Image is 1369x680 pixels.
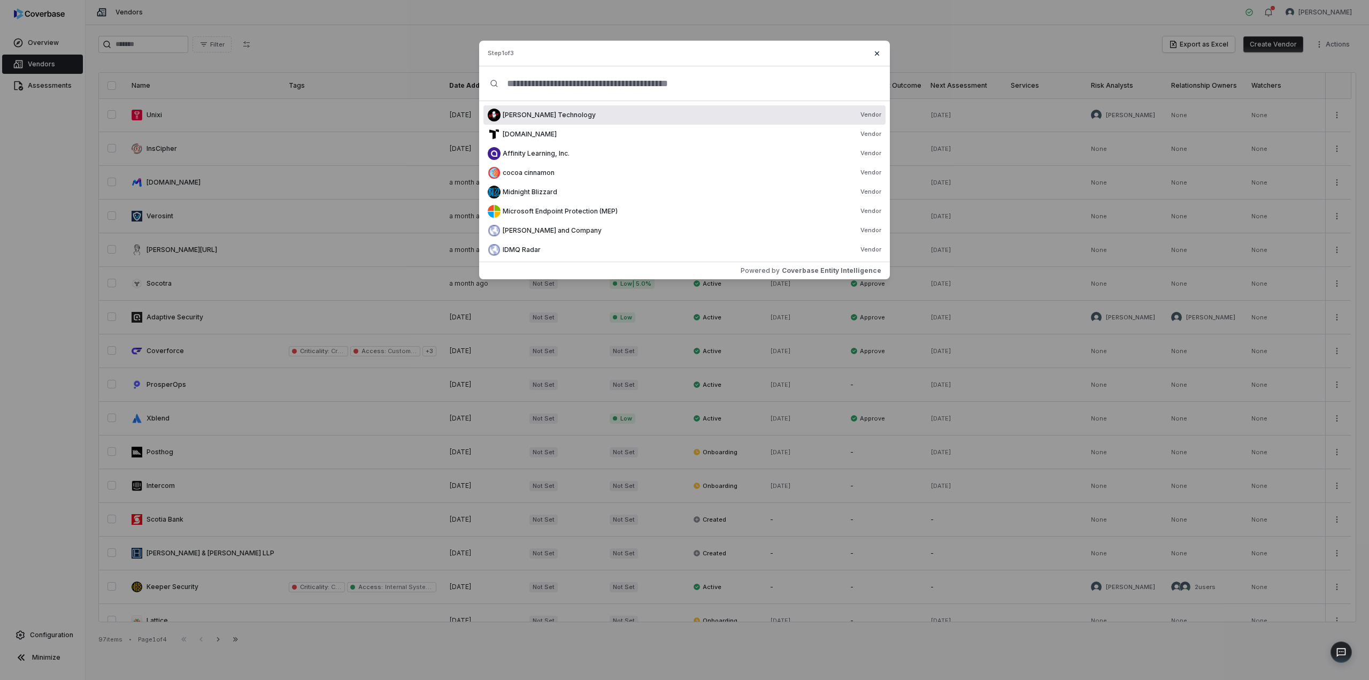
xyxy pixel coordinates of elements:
[488,109,501,121] img: faviconV2
[503,149,570,158] span: Affinity Learning, Inc.
[503,226,602,235] span: [PERSON_NAME] and Company
[503,246,541,254] span: IDMQ Radar
[479,101,890,262] div: Suggestions
[860,149,881,158] span: Vendor
[782,266,881,275] span: Coverbase Entity Intelligence
[488,205,501,218] img: faviconV2
[488,147,501,160] img: faviconV2
[860,207,881,216] span: Vendor
[741,266,780,275] span: Powered by
[488,224,501,237] img: faviconV2
[488,243,501,256] img: faviconV2
[503,207,618,216] span: Microsoft Endpoint Protection (MEP)
[860,130,881,139] span: Vendor
[860,111,881,119] span: Vendor
[488,49,514,57] span: Step 1 of 3
[860,246,881,254] span: Vendor
[860,226,881,235] span: Vendor
[488,128,501,141] img: faviconV2
[503,111,596,119] span: [PERSON_NAME] Technology
[503,188,557,196] span: Midnight Blizzard
[503,169,555,177] span: cocoa cinnamon
[488,166,501,179] img: faviconV2
[488,186,501,198] img: faviconV2
[860,169,881,177] span: Vendor
[860,188,881,196] span: Vendor
[503,130,557,139] span: [DOMAIN_NAME]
